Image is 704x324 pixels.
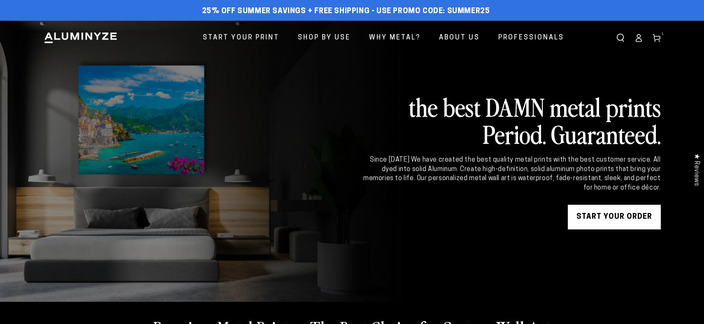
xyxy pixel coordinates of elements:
[688,147,704,192] div: Click to open Judge.me floating reviews tab
[197,27,286,49] a: Start Your Print
[362,155,661,192] div: Since [DATE] We have created the best quality metal prints with the best customer service. All dy...
[492,27,570,49] a: Professionals
[568,205,661,229] a: START YOUR Order
[203,32,279,44] span: Start Your Print
[292,27,357,49] a: Shop By Use
[362,93,661,147] h2: the best DAMN metal prints Period. Guaranteed.
[611,29,630,47] summary: Search our site
[498,32,564,44] span: Professionals
[44,32,118,44] img: Aluminyze
[369,32,421,44] span: Why Metal?
[298,32,351,44] span: Shop By Use
[202,7,490,16] span: 25% off Summer Savings + Free Shipping - Use Promo Code: SUMMER25
[363,27,427,49] a: Why Metal?
[433,27,486,49] a: About Us
[439,32,480,44] span: About Us
[662,31,664,37] span: 1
